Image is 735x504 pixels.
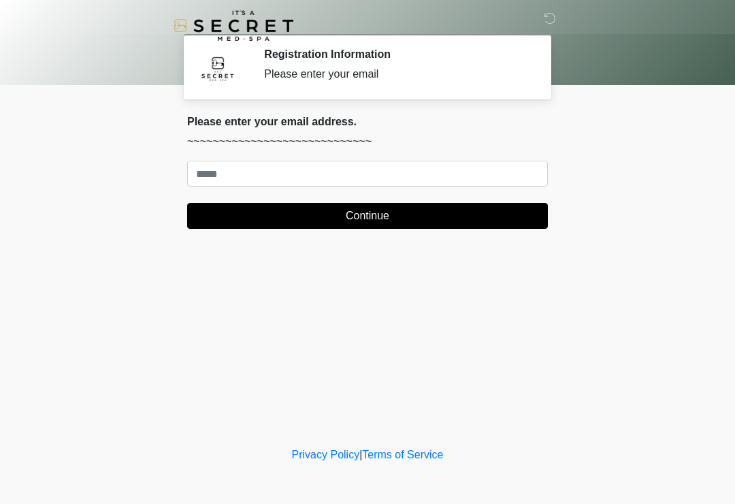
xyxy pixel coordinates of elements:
[359,449,362,460] a: |
[362,449,443,460] a: Terms of Service
[264,48,527,61] h2: Registration Information
[174,10,293,41] img: It's A Secret Med Spa Logo
[187,133,548,150] p: ~~~~~~~~~~~~~~~~~~~~~~~~~~~~~
[187,115,548,128] h2: Please enter your email address.
[187,203,548,229] button: Continue
[292,449,360,460] a: Privacy Policy
[197,48,238,89] img: Agent Avatar
[264,66,527,82] div: Please enter your email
